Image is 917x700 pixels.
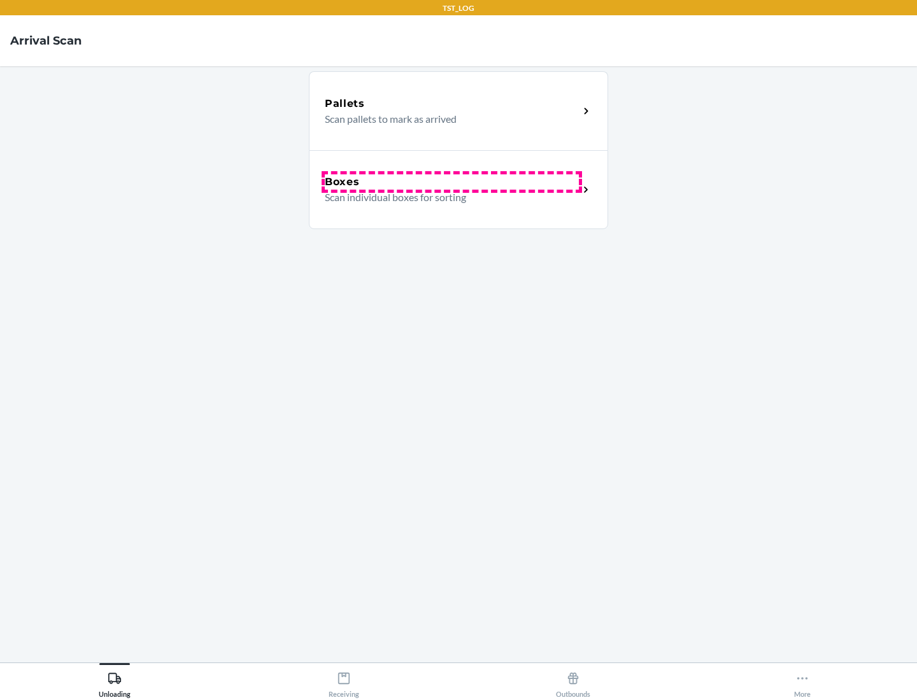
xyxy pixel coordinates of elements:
[99,666,131,698] div: Unloading
[325,96,365,111] h5: Pallets
[229,663,458,698] button: Receiving
[688,663,917,698] button: More
[443,3,474,14] p: TST_LOG
[325,174,360,190] h5: Boxes
[325,111,569,127] p: Scan pallets to mark as arrived
[325,190,569,205] p: Scan individual boxes for sorting
[309,150,608,229] a: BoxesScan individual boxes for sorting
[794,666,811,698] div: More
[556,666,590,698] div: Outbounds
[458,663,688,698] button: Outbounds
[10,32,82,49] h4: Arrival Scan
[309,71,608,150] a: PalletsScan pallets to mark as arrived
[329,666,359,698] div: Receiving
